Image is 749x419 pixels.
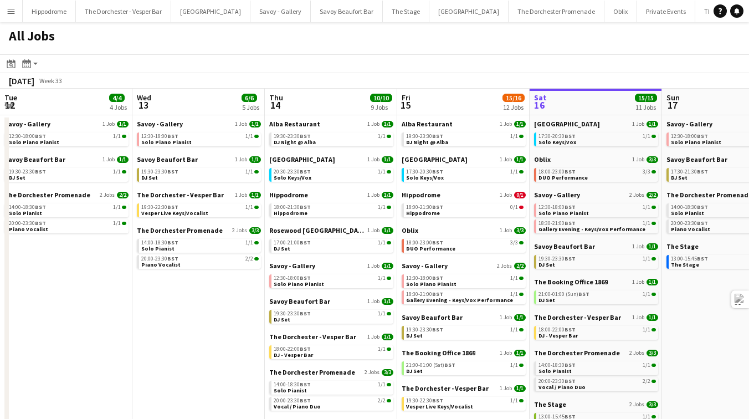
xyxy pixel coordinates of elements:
span: 3/3 [249,227,261,234]
span: 1/1 [378,275,386,281]
span: DJ Set [274,245,290,252]
span: 3/3 [519,241,524,244]
span: 1/1 [117,121,129,127]
span: BST [35,219,46,227]
span: BST [300,168,311,175]
span: BST [35,203,46,211]
span: BST [565,203,576,211]
span: 1/1 [254,241,259,244]
span: 2/2 [245,256,253,262]
span: Goring Hotel [534,120,600,128]
span: Piano Vocalist [9,226,48,233]
span: 1/1 [378,205,386,210]
div: Oblix1 Job3/318:00-23:00BST3/3DUO Performance [402,226,526,262]
span: Savoy - Gallery [269,262,315,270]
span: 1/1 [387,206,391,209]
span: 18:00-21:30 [274,205,311,210]
a: 19:30-23:30BST1/1DJ Set [538,255,656,268]
span: BST [35,168,46,175]
a: Rosewood [GEOGRAPHIC_DATA]1 Job1/1 [269,226,393,234]
span: BST [432,274,443,282]
span: 12:30-18:00 [9,134,46,139]
span: BST [432,132,443,140]
span: 1 Job [367,192,379,198]
button: The Dorchester Promenade [509,1,604,22]
span: 1/1 [387,277,391,280]
span: 1 Job [367,227,379,234]
span: DJ Night @ Alba [406,139,448,146]
div: The Booking Office 18691 Job1/121:00-01:00 (Sun)BST1/1DJ Set [534,278,658,313]
span: Solo Keys/Vox [274,174,311,181]
div: [GEOGRAPHIC_DATA]1 Job1/117:30-20:30BST1/1Solo Keys/Vox [402,155,526,191]
span: 14:00-18:30 [141,240,178,246]
span: Solo Piano Pianist [274,280,324,288]
span: 1/1 [113,169,121,175]
span: Solo Piano Pianist [141,139,192,146]
a: 12:30-18:00BST1/1Solo Piano Pianist [406,274,524,287]
span: 1 Job [632,156,644,163]
a: [GEOGRAPHIC_DATA]1 Job1/1 [402,155,526,163]
span: 20:00-23:30 [9,221,46,226]
a: 12:30-18:00BST1/1Solo Piano Pianist [9,132,126,145]
button: The Dorchester - Vesper Bar [76,1,171,22]
span: 1/1 [643,205,650,210]
span: 1/1 [514,156,526,163]
a: Alba Restaurant1 Job1/1 [402,120,526,128]
span: 20:30-23:30 [274,169,311,175]
div: Alba Restaurant1 Job1/119:30-23:30BST1/1DJ Night @ Alba [402,120,526,155]
a: 18:30-21:00BST1/1Gallery Evening - Keys/Vox Performance [406,290,524,303]
div: Hippodrome1 Job0/118:00-21:30BST0/1Hippodrome [402,191,526,226]
span: 1/1 [387,241,391,244]
span: 1/1 [245,240,253,246]
span: Rosewood London [269,226,365,234]
span: DJ Set [9,174,25,181]
a: 14:00-18:30BST1/1Solo Pianist [141,239,259,252]
span: 17:30-20:30 [538,134,576,139]
span: DUO Performance [406,245,455,252]
a: 19:30-22:30BST1/1Vesper Live Keys/Vocalist [141,203,259,216]
span: 1/1 [249,156,261,163]
span: 3/3 [510,240,518,246]
span: Solo Piano Pianist [406,280,456,288]
span: Piano Vocalist [671,226,710,233]
span: Savoy Beaufort Bar [666,155,727,163]
span: 1/1 [113,134,121,139]
a: 19:30-23:30BST1/1DJ Night @ Alba [406,132,524,145]
span: 1/1 [378,240,386,246]
span: BST [432,203,443,211]
span: 1/1 [519,170,524,173]
a: Savoy Beaufort Bar1 Job1/1 [137,155,261,163]
a: 12:30-18:00BST1/1Solo Piano Pianist [141,132,259,145]
span: BST [697,132,708,140]
a: 20:30-23:30BST1/1Solo Keys/Vox [274,168,391,181]
a: Oblix1 Job3/3 [534,155,658,163]
div: Rosewood [GEOGRAPHIC_DATA]1 Job1/117:00-21:00BST1/1DJ Set [269,226,393,262]
span: BST [35,132,46,140]
span: Hippodrome [406,209,440,217]
span: 1 Job [235,192,247,198]
span: 1 Job [500,192,512,198]
span: 1/1 [113,205,121,210]
span: BST [167,168,178,175]
div: [GEOGRAPHIC_DATA]1 Job1/117:30-20:30BST1/1Solo Keys/Vox [534,120,658,155]
span: 14:00-18:30 [9,205,46,210]
span: Savoy - Gallery [402,262,448,270]
span: 1 Job [235,121,247,127]
span: The Dorchester Promenade [137,226,223,234]
span: 3/3 [643,169,650,175]
span: Goring Hotel [269,155,335,163]
span: BST [432,239,443,246]
span: 12:30-18:00 [406,275,443,281]
a: 18:00-23:00BST3/3DUO Performance [538,168,656,181]
a: 17:30-20:30BST1/1Solo Keys/Vox [406,168,524,181]
a: Savoy - Gallery1 Job1/1 [269,262,393,270]
span: 1/1 [643,134,650,139]
span: 19:30-22:30 [141,205,178,210]
div: [GEOGRAPHIC_DATA]1 Job1/120:30-23:30BST1/1Solo Keys/Vox [269,155,393,191]
span: Solo Pianist [671,209,704,217]
span: 13:00-15:45 [671,256,708,262]
span: 1/1 [254,135,259,138]
button: [GEOGRAPHIC_DATA] [171,1,250,22]
span: 1/1 [122,135,126,138]
a: 19:30-23:30BST1/1DJ Set [141,168,259,181]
